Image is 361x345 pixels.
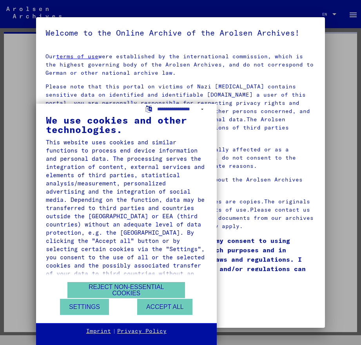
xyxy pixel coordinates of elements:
[137,299,192,315] button: Accept all
[46,115,207,134] div: We use cookies and other technologies.
[46,138,207,286] div: This website uses cookies and similar functions to process end device information and personal da...
[67,282,185,298] button: Reject non-essential cookies
[117,327,167,335] a: Privacy Policy
[60,299,109,315] button: Settings
[86,327,111,335] a: Imprint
